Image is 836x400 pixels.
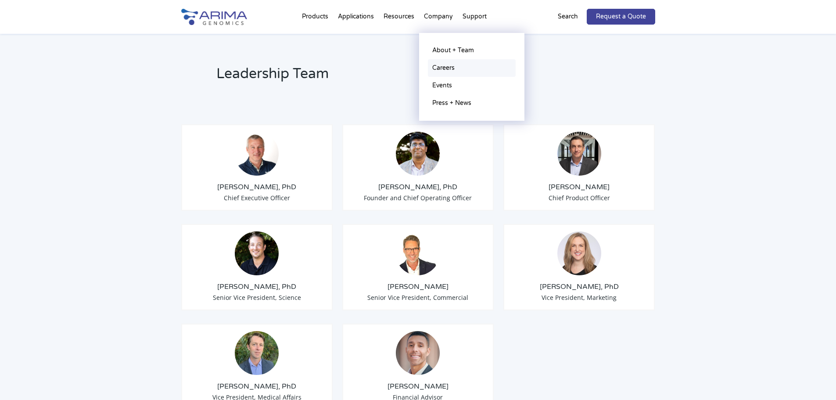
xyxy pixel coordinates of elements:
[396,331,440,375] img: A.-Seltser-Headshot.jpeg
[428,59,516,77] a: Careers
[428,42,516,59] a: About + Team
[350,382,487,391] h3: [PERSON_NAME]
[189,382,326,391] h3: [PERSON_NAME], PhD
[235,132,279,176] img: Tom-Willis.jpg
[350,182,487,192] h3: [PERSON_NAME], PhD
[189,182,326,192] h3: [PERSON_NAME], PhD
[189,282,326,292] h3: [PERSON_NAME], PhD
[181,9,247,25] img: Arima-Genomics-logo
[511,282,648,292] h3: [PERSON_NAME], PhD
[557,132,601,176] img: Chris-Roberts.jpg
[428,77,516,94] a: Events
[213,293,301,302] span: Senior Vice President, Science
[396,132,440,176] img: Sid-Selvaraj_Arima-Genomics.png
[549,194,610,202] span: Chief Product Officer
[542,293,617,302] span: Vice President, Marketing
[511,182,648,192] h3: [PERSON_NAME]
[216,64,530,90] h2: Leadership Team
[587,9,655,25] a: Request a Quote
[557,231,601,275] img: 19364919-cf75-45a2-a608-1b8b29f8b955.jpg
[558,11,578,22] p: Search
[367,293,468,302] span: Senior Vice President, Commercial
[235,331,279,375] img: 1632501909860.jpeg
[350,282,487,292] h3: [PERSON_NAME]
[224,194,290,202] span: Chief Executive Officer
[364,194,472,202] span: Founder and Chief Operating Officer
[396,231,440,275] img: David-Duvall-Headshot.jpg
[428,94,516,112] a: Press + News
[235,231,279,275] img: Anthony-Schmitt_Arima-Genomics.png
